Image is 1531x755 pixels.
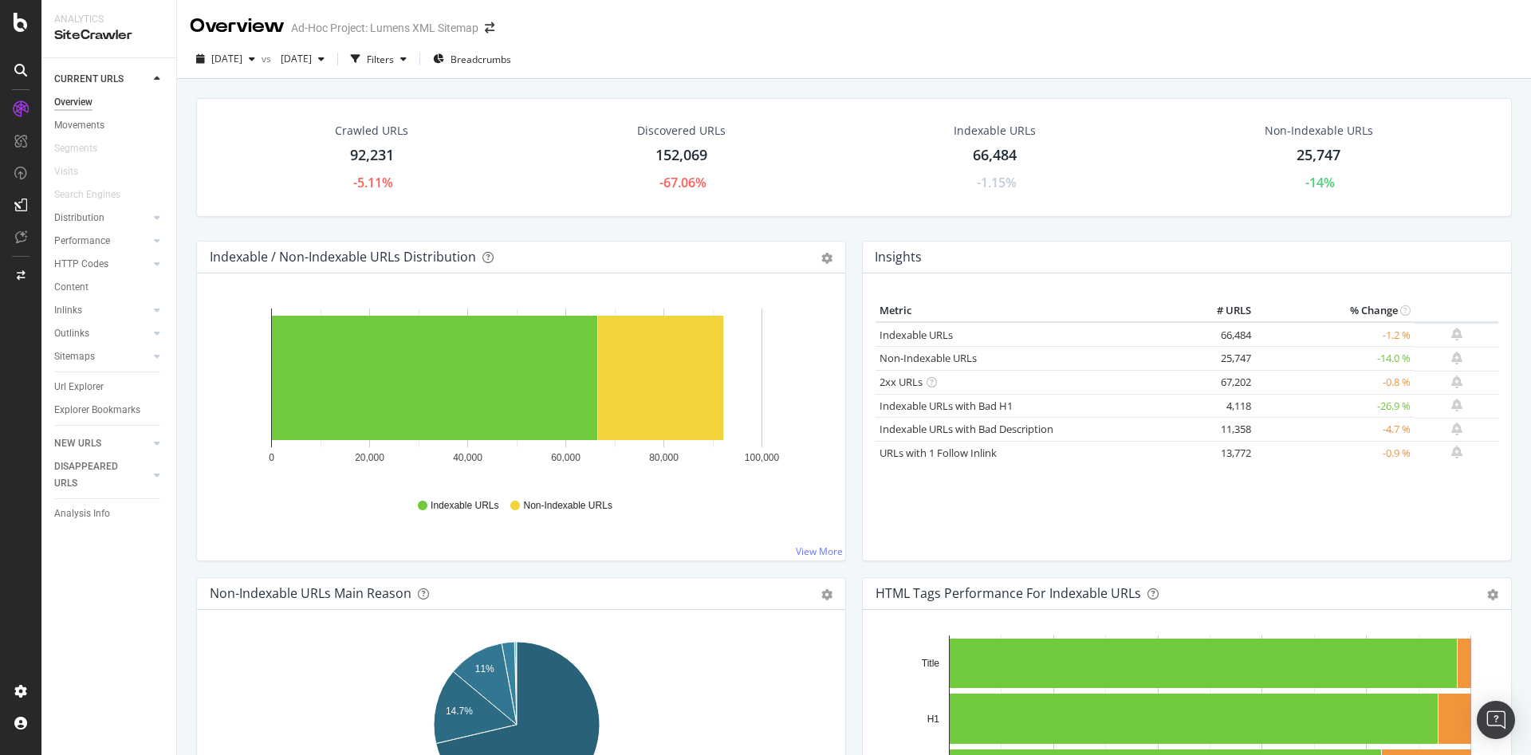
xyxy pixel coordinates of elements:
div: gear [821,253,832,264]
td: 13,772 [1191,441,1255,465]
div: arrow-right-arrow-left [485,22,494,33]
h4: Insights [875,246,922,268]
span: Breadcrumbs [451,53,511,66]
div: 66,484 [973,145,1017,166]
td: 66,484 [1191,322,1255,347]
div: bell-plus [1451,376,1462,388]
a: Non-Indexable URLs [880,351,977,365]
a: Indexable URLs [880,328,953,342]
div: Distribution [54,210,104,226]
a: Performance [54,233,149,250]
div: CURRENT URLS [54,71,124,88]
text: Title [922,658,940,669]
td: -26.9 % [1255,394,1415,418]
div: -5.11% [353,174,393,192]
td: -1.2 % [1255,322,1415,347]
span: 2025 Jul. 3rd [274,52,312,65]
text: 14.7% [446,706,473,717]
div: Content [54,279,89,296]
text: 11% [475,663,494,674]
div: -1.15% [977,174,1017,192]
a: Indexable URLs with Bad Description [880,422,1053,436]
div: Indexable URLs [954,123,1036,139]
a: NEW URLS [54,435,149,452]
a: CURRENT URLS [54,71,149,88]
td: 11,358 [1191,418,1255,442]
div: Segments [54,140,97,157]
th: # URLS [1191,299,1255,323]
button: [DATE] [190,46,262,72]
a: URLs with 1 Follow Inlink [880,446,997,460]
a: Distribution [54,210,149,226]
div: Indexable / Non-Indexable URLs Distribution [210,249,476,265]
div: Overview [54,94,92,111]
a: Inlinks [54,302,149,319]
text: 40,000 [453,452,482,463]
button: [DATE] [274,46,331,72]
div: Inlinks [54,302,82,319]
div: Analysis Info [54,505,110,522]
div: -14% [1305,174,1335,192]
div: 152,069 [655,145,707,166]
td: -14.0 % [1255,347,1415,371]
div: 25,747 [1297,145,1340,166]
span: Indexable URLs [431,499,498,513]
div: Sitemaps [54,348,95,365]
div: Overview [190,13,285,40]
div: Explorer Bookmarks [54,402,140,419]
div: bell-plus [1451,328,1462,340]
text: 80,000 [649,452,679,463]
div: Movements [54,117,104,134]
div: bell-plus [1451,446,1462,458]
td: -4.7 % [1255,418,1415,442]
text: 60,000 [551,452,581,463]
div: Visits [54,163,78,180]
div: 92,231 [350,145,394,166]
button: Filters [344,46,413,72]
div: Non-Indexable URLs [1265,123,1373,139]
div: HTTP Codes [54,256,108,273]
th: Metric [876,299,1191,323]
a: Segments [54,140,113,157]
text: 20,000 [355,452,384,463]
th: % Change [1255,299,1415,323]
span: Non-Indexable URLs [523,499,612,513]
div: bell-plus [1451,399,1462,411]
svg: A chart. [210,299,824,484]
a: Sitemaps [54,348,149,365]
div: HTML Tags Performance for Indexable URLs [876,585,1141,601]
div: bell-plus [1451,352,1462,364]
td: 67,202 [1191,371,1255,395]
div: Open Intercom Messenger [1477,701,1515,739]
div: Url Explorer [54,379,104,395]
div: Non-Indexable URLs Main Reason [210,585,411,601]
span: vs [262,52,274,65]
div: gear [1487,589,1498,600]
div: SiteCrawler [54,26,163,45]
a: Url Explorer [54,379,165,395]
div: DISAPPEARED URLS [54,458,135,492]
td: 4,118 [1191,394,1255,418]
span: 2025 Sep. 12th [211,52,242,65]
div: Discovered URLs [637,123,726,139]
div: bell-plus [1451,423,1462,435]
a: HTTP Codes [54,256,149,273]
div: -67.06% [659,174,706,192]
a: Movements [54,117,165,134]
div: Outlinks [54,325,89,342]
a: 2xx URLs [880,375,923,389]
a: Analysis Info [54,505,165,522]
div: Ad-Hoc Project: Lumens XML Sitemap [291,20,478,36]
a: Visits [54,163,94,180]
div: Search Engines [54,187,120,203]
div: gear [821,589,832,600]
a: Content [54,279,165,296]
div: Crawled URLs [335,123,408,139]
button: Breadcrumbs [427,46,518,72]
text: 0 [269,452,274,463]
div: NEW URLS [54,435,101,452]
a: Explorer Bookmarks [54,402,165,419]
a: DISAPPEARED URLS [54,458,149,492]
a: View More [796,545,843,558]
